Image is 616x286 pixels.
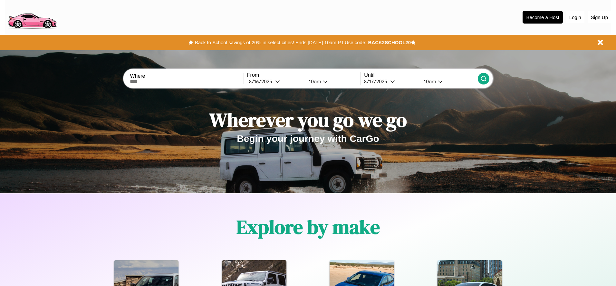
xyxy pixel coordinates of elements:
div: 8 / 16 / 2025 [249,78,275,84]
button: Become a Host [523,11,563,24]
label: Until [364,72,477,78]
button: Sign Up [588,11,611,23]
button: Login [566,11,584,23]
button: 10am [304,78,361,85]
button: 8/16/2025 [247,78,304,85]
h1: Explore by make [236,214,380,240]
button: 10am [419,78,477,85]
img: logo [5,3,59,30]
b: BACK2SCHOOL20 [368,40,411,45]
div: 8 / 17 / 2025 [364,78,390,84]
button: Back to School savings of 20% in select cities! Ends [DATE] 10am PT.Use code: [193,38,368,47]
div: 10am [421,78,438,84]
div: 10am [306,78,323,84]
label: From [247,72,361,78]
label: Where [130,73,243,79]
